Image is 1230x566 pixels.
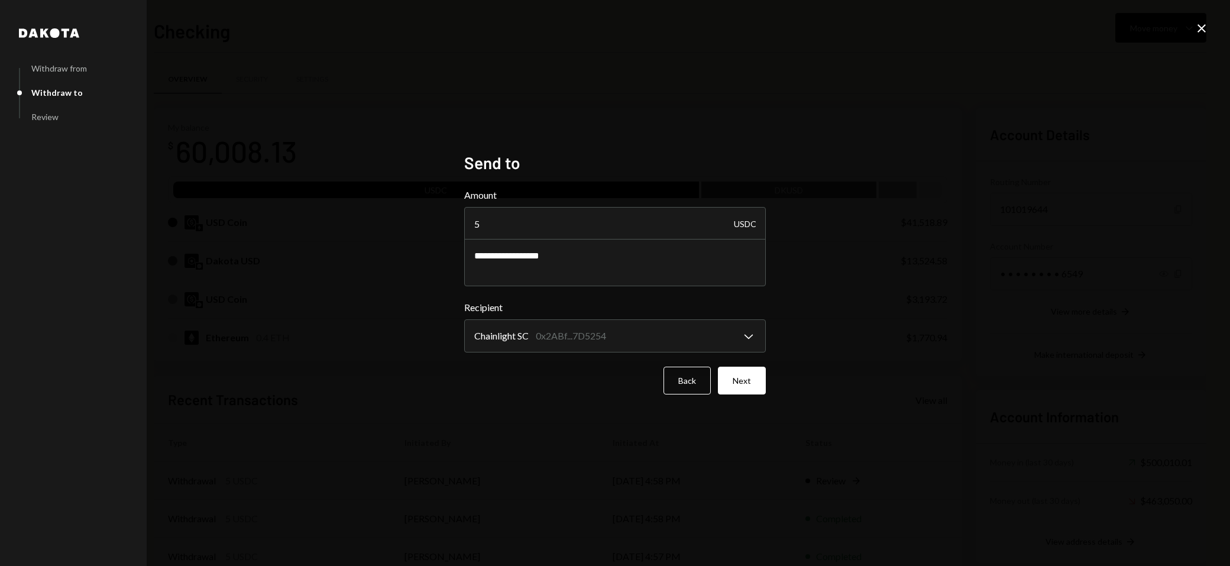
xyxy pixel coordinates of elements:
label: Amount [464,188,766,202]
h2: Send to [464,151,766,174]
div: 0x2ABf...7D5254 [536,329,606,343]
input: Enter amount [464,207,766,240]
button: Back [663,367,711,394]
button: Recipient [464,319,766,352]
button: Next [718,367,766,394]
label: Recipient [464,300,766,315]
div: Review [31,112,59,122]
div: Withdraw to [31,88,83,98]
div: Withdraw from [31,63,87,73]
div: USDC [734,207,756,240]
